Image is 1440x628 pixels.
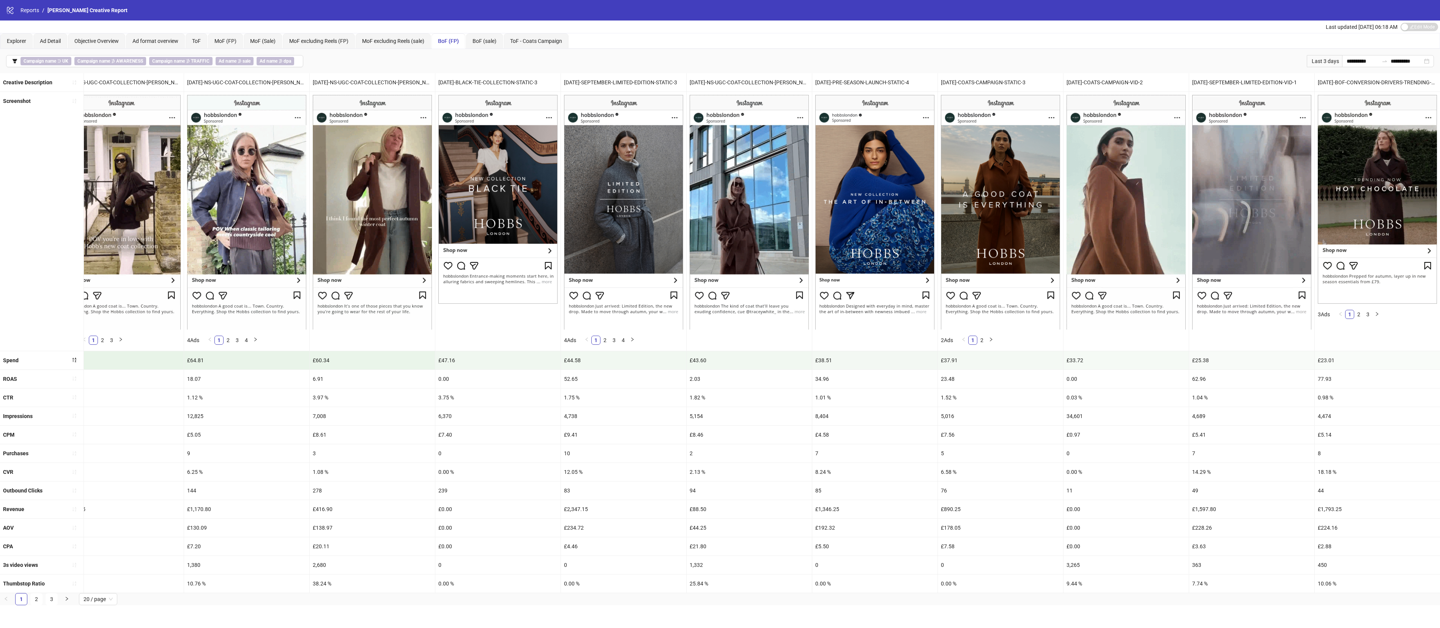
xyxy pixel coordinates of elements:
[812,537,937,555] div: £5.50
[62,58,68,64] b: UK
[3,562,38,568] b: 3s video views
[98,336,107,345] li: 2
[1364,310,1372,319] a: 3
[435,388,561,407] div: 3.75 %
[1063,556,1189,574] div: 3,265
[219,58,236,64] b: Ad name
[3,376,17,382] b: ROAS
[1315,73,1440,92] div: [DATE]-BOF-CONVERSION-DRIVERS-TRENDING-HOT-CHOCOLATE-VID-1
[3,525,14,531] b: AOV
[107,336,116,345] li: 3
[3,413,33,419] b: Impressions
[1063,537,1189,555] div: £0.00
[941,337,953,343] span: 2 Ads
[938,351,1063,369] div: £37.91
[20,57,71,65] span: ∋
[7,38,26,44] span: Explorer
[1315,556,1440,574] div: 450
[72,432,77,437] span: sort-ascending
[959,336,968,345] button: left
[561,351,686,369] div: £44.58
[1315,500,1440,518] div: £1,793.25
[58,519,184,537] div: £182.75
[116,58,143,64] b: AWARENESS
[986,336,996,345] button: right
[687,481,812,500] div: 94
[1189,388,1314,407] div: 1.04 %
[938,481,1063,500] div: 76
[1315,481,1440,500] div: 44
[600,336,610,345] li: 2
[77,58,110,64] b: Campaign name
[233,336,242,345] li: 3
[260,58,277,64] b: Ad name
[687,556,812,574] div: 1,332
[192,38,201,44] span: ToF
[938,519,1063,537] div: £178.05
[1189,556,1314,574] div: 363
[610,336,619,345] li: 3
[1063,481,1189,500] div: 11
[149,57,213,65] span: ∌
[1063,370,1189,388] div: 0.00
[938,500,1063,518] div: £890.25
[969,336,977,344] a: 1
[473,38,496,44] span: BoF (sale)
[191,58,210,64] b: TRAFFIC
[242,336,251,345] li: 4
[815,95,934,329] img: Screenshot 120231763419370624
[561,500,686,518] div: £2,347.15
[1375,312,1379,316] span: right
[1345,310,1354,319] a: 1
[187,337,199,343] span: 4 Ads
[184,519,309,537] div: £130.09
[205,336,214,345] li: Previous Page
[1067,95,1186,329] img: Screenshot 120235499775960624
[3,394,13,401] b: CTR
[1372,310,1382,319] button: right
[58,73,184,92] div: [DATE]-NS-UGC-COAT-COLLECTION-[PERSON_NAME]-FIT-CHECK
[938,556,1063,574] div: 0
[1326,24,1397,30] span: Last updated [DATE] 06:18 AM
[58,444,184,462] div: 12
[435,444,561,462] div: 0
[687,500,812,518] div: £88.50
[58,370,184,388] div: 32.63
[253,337,258,342] span: right
[15,593,27,605] li: 1
[435,519,561,537] div: £0.00
[3,432,14,438] b: CPM
[58,407,184,425] div: 8,507
[591,336,600,345] li: 1
[1315,407,1440,425] div: 4,474
[89,336,98,344] a: 1
[435,370,561,388] div: 0.00
[582,336,591,345] button: left
[1063,463,1189,481] div: 0.00 %
[1315,370,1440,388] div: 77.93
[257,57,294,65] span: ∌
[435,537,561,555] div: £0.00
[61,95,181,329] img: Screenshot 120235511904520624
[938,73,1063,92] div: [DATE]-COATS-CAMPAIGN-STATIC-3
[687,370,812,388] div: 2.03
[1189,537,1314,555] div: £3.63
[435,481,561,500] div: 239
[1189,73,1314,92] div: [DATE]-SEPTEMBER-LIMITED-EDITION-VID-1
[310,463,435,481] div: 1.08 %
[82,337,87,342] span: left
[582,336,591,345] li: Previous Page
[561,556,686,574] div: 0
[72,376,77,381] span: sort-ascending
[812,481,937,500] div: 85
[40,38,61,44] span: Ad Detail
[561,444,686,462] div: 10
[687,407,812,425] div: 5,154
[1338,312,1343,316] span: left
[208,337,212,342] span: left
[184,556,309,574] div: 1,380
[184,407,309,425] div: 12,825
[1315,426,1440,444] div: £5.14
[58,500,184,518] div: £2,192.95
[80,336,89,345] li: Previous Page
